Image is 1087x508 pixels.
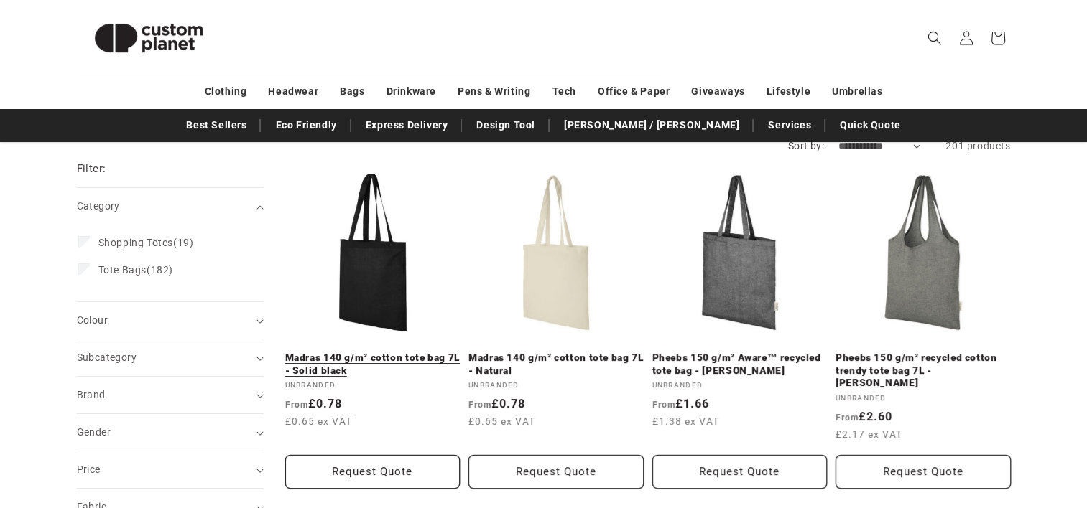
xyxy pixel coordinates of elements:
summary: Colour (0 selected) [77,302,264,339]
a: Best Sellers [179,113,254,138]
a: Giveaways [691,79,744,104]
a: Drinkware [387,79,436,104]
span: Colour [77,314,108,326]
span: Subcategory [77,352,137,363]
span: (19) [98,236,194,249]
span: Brand [77,389,106,400]
a: Umbrellas [832,79,882,104]
a: Design Tool [469,113,542,138]
a: [PERSON_NAME] / [PERSON_NAME] [557,113,746,138]
span: 201 products [945,140,1010,151]
a: Services [761,113,818,138]
summary: Search [919,22,950,54]
span: Gender [77,426,111,438]
a: Madras 140 g/m² cotton tote bag 7L - Natural [468,352,644,377]
a: Lifestyle [767,79,810,104]
summary: Price [77,451,264,488]
a: Pheebs 150 g/m² Aware™ recycled tote bag - [PERSON_NAME] [652,352,828,377]
a: Quick Quote [833,113,908,138]
label: Sort by: [788,140,824,151]
summary: Category (0 selected) [77,188,264,225]
button: Request Quote [468,455,644,489]
a: Pheebs 150 g/m² recycled cotton trendy tote bag 7L - [PERSON_NAME] [836,352,1011,390]
span: Shopping Totes [98,237,173,248]
a: Office & Paper [598,79,670,104]
h2: Filter: [77,161,106,177]
span: Price [77,464,101,475]
span: Category [77,200,120,212]
summary: Subcategory (0 selected) [77,339,264,376]
a: Madras 140 g/m² cotton tote bag 7L - Solid black [285,352,461,377]
a: Eco Friendly [268,113,343,138]
button: Request Quote [836,455,1011,489]
a: Tech [552,79,575,104]
span: (182) [98,263,173,276]
a: Pens & Writing [458,79,530,104]
button: Request Quote [285,455,461,489]
a: Bags [340,79,364,104]
iframe: Chat Widget [847,353,1087,508]
img: Custom Planet [77,6,221,70]
a: Express Delivery [359,113,455,138]
button: Request Quote [652,455,828,489]
a: Clothing [205,79,247,104]
summary: Gender (0 selected) [77,414,264,451]
span: Tote Bags [98,264,147,276]
summary: Brand (0 selected) [77,377,264,413]
a: Headwear [268,79,318,104]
